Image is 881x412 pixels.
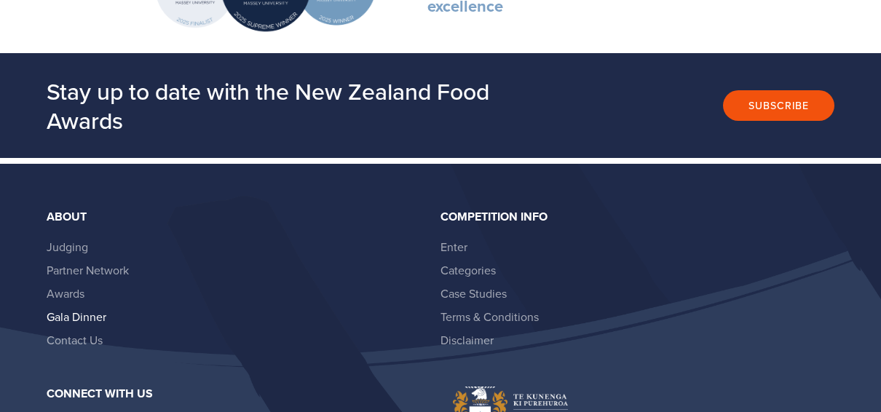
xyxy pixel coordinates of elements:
[440,309,539,325] a: Terms & Conditions
[47,332,103,348] a: Contact Us
[47,239,88,255] a: Judging
[440,332,494,348] a: Disclaimer
[47,262,129,278] a: Partner Network
[47,309,106,325] a: Gala Dinner
[440,239,467,255] a: Enter
[47,387,428,401] h3: Connect with us
[47,285,84,301] a: Awards
[440,262,496,278] a: Categories
[47,210,428,223] div: About
[440,285,507,301] a: Case Studies
[47,76,564,135] h2: Stay up to date with the New Zealand Food Awards
[440,210,822,223] div: Competition Info
[723,90,834,121] button: Subscribe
